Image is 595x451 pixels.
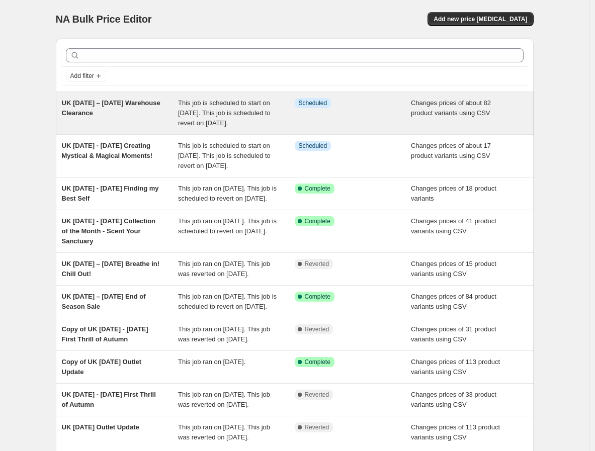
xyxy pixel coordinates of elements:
[434,15,527,23] span: Add new price [MEDICAL_DATA]
[178,391,270,408] span: This job ran on [DATE]. This job was reverted on [DATE].
[66,70,106,82] button: Add filter
[428,12,533,26] button: Add new price [MEDICAL_DATA]
[411,293,496,310] span: Changes prices of 84 product variants using CSV
[62,391,156,408] span: UK [DATE] - [DATE] First Thrill of Autumn
[305,185,330,193] span: Complete
[62,99,160,117] span: UK [DATE] – [DATE] Warehouse Clearance
[178,217,277,235] span: This job ran on [DATE]. This job is scheduled to revert on [DATE].
[411,185,496,202] span: Changes prices of 18 product variants
[178,142,271,169] span: This job is scheduled to start on [DATE]. This job is scheduled to revert on [DATE].
[305,260,329,268] span: Reverted
[305,358,330,366] span: Complete
[62,185,159,202] span: UK [DATE] - [DATE] Finding my Best Self
[411,99,491,117] span: Changes prices of about 82 product variants using CSV
[305,217,330,225] span: Complete
[411,423,500,441] span: Changes prices of 113 product variants using CSV
[411,325,496,343] span: Changes prices of 31 product variants using CSV
[178,260,270,278] span: This job ran on [DATE]. This job was reverted on [DATE].
[178,423,270,441] span: This job ran on [DATE]. This job was reverted on [DATE].
[305,325,329,333] span: Reverted
[178,185,277,202] span: This job ran on [DATE]. This job is scheduled to revert on [DATE].
[299,99,327,107] span: Scheduled
[62,260,160,278] span: UK [DATE] – [DATE] Breathe in! Chill Out!
[70,72,94,80] span: Add filter
[62,142,153,159] span: UK [DATE] - [DATE] Creating Mystical & Magical Moments!
[56,14,152,25] span: NA Bulk Price Editor
[299,142,327,150] span: Scheduled
[62,293,146,310] span: UK [DATE] – [DATE] End of Season Sale
[178,358,245,366] span: This job ran on [DATE].
[411,217,496,235] span: Changes prices of 41 product variants using CSV
[411,142,491,159] span: Changes prices of about 17 product variants using CSV
[62,325,148,343] span: Copy of UK [DATE] - [DATE] First Thrill of Autumn
[411,260,496,278] span: Changes prices of 15 product variants using CSV
[62,217,156,245] span: UK [DATE] - [DATE] Collection of the Month - Scent Your Sanctuary
[62,358,142,376] span: Copy of UK [DATE] Outlet Update
[62,423,139,431] span: UK [DATE] Outlet Update
[411,391,496,408] span: Changes prices of 33 product variants using CSV
[305,293,330,301] span: Complete
[305,423,329,431] span: Reverted
[305,391,329,399] span: Reverted
[411,358,500,376] span: Changes prices of 113 product variants using CSV
[178,293,277,310] span: This job ran on [DATE]. This job is scheduled to revert on [DATE].
[178,99,271,127] span: This job is scheduled to start on [DATE]. This job is scheduled to revert on [DATE].
[178,325,270,343] span: This job ran on [DATE]. This job was reverted on [DATE].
